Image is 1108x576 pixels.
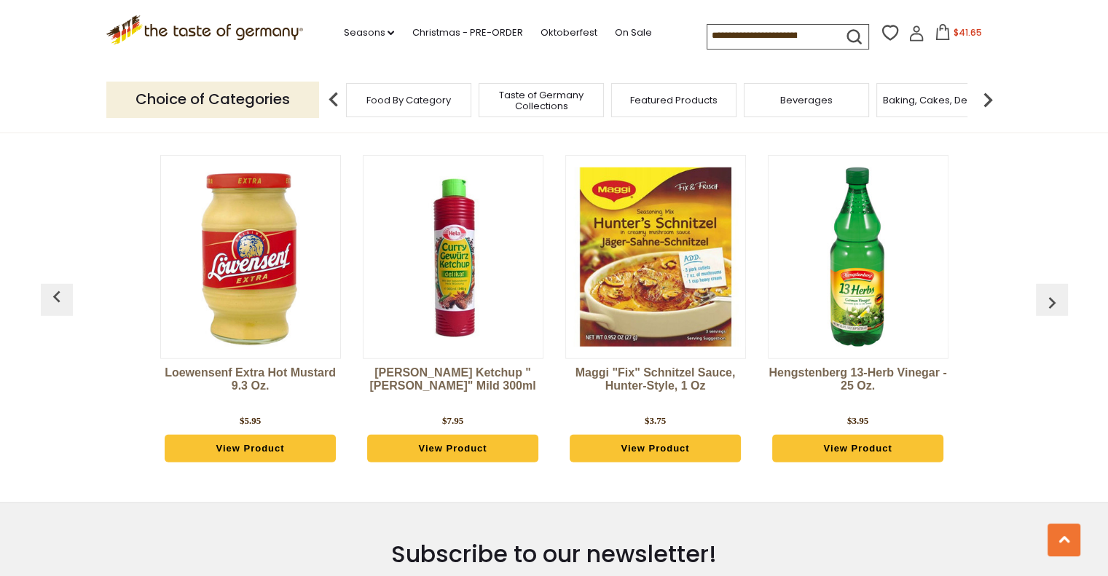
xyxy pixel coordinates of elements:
a: Seasons [343,25,394,41]
span: $41.65 [954,26,982,39]
a: Featured Products [630,95,718,106]
h3: Subscribe to our newsletter! [260,540,848,569]
a: Baking, Cakes, Desserts [883,95,996,106]
a: View Product [165,435,337,462]
img: previous arrow [319,85,348,114]
img: Loewensenf Extra Hot Mustard 9.3 oz. [161,167,340,347]
a: Beverages [780,95,833,106]
a: Hengstenberg 13-Herb Vinegar - 25 oz. [768,366,948,410]
a: View Product [570,435,742,462]
a: Oktoberfest [540,25,597,41]
a: View Product [367,435,539,462]
button: $41.65 [927,24,989,46]
a: [PERSON_NAME] Ketchup "[PERSON_NAME]" Mild 300ml [363,366,543,410]
div: $5.95 [240,414,261,428]
img: Hengstenberg 13-Herb Vinegar - 25 oz. [769,167,948,347]
a: Taste of Germany Collections [483,90,600,111]
a: Maggi "Fix" Schnitzel Sauce, Hunter-Style, 1 oz [565,366,746,410]
p: Choice of Categories [106,82,319,117]
div: $3.75 [645,414,666,428]
img: Hela Curry Ketchup [364,167,543,347]
a: Food By Category [366,95,451,106]
div: $7.95 [442,414,463,428]
img: Maggi [566,167,745,347]
img: next arrow [973,85,1002,114]
img: previous arrow [45,285,68,309]
a: View Product [772,435,944,462]
img: previous arrow [1040,291,1064,315]
div: $3.95 [847,414,868,428]
a: Christmas - PRE-ORDER [412,25,522,41]
a: On Sale [614,25,651,41]
a: Loewensenf Extra Hot Mustard 9.3 oz. [160,366,341,410]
